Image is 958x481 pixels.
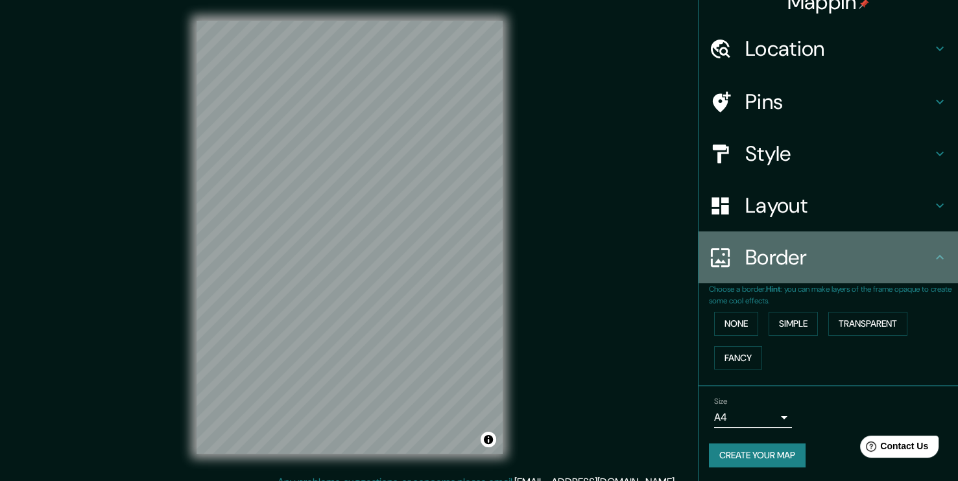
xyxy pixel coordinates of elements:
h4: Style [745,141,932,167]
div: Pins [699,76,958,128]
button: Transparent [828,312,907,336]
div: Border [699,231,958,283]
h4: Border [745,244,932,270]
button: None [714,312,758,336]
h4: Layout [745,193,932,218]
h4: Pins [745,89,932,115]
div: A4 [714,407,792,428]
h4: Location [745,36,932,62]
button: Simple [769,312,818,336]
div: Style [699,128,958,180]
button: Create your map [709,443,806,467]
button: Toggle attribution [481,432,496,447]
p: Choose a border. : you can make layers of the frame opaque to create some cool effects. [709,283,958,307]
div: Layout [699,180,958,231]
iframe: Help widget launcher [843,430,944,467]
canvas: Map [197,21,503,454]
button: Fancy [714,346,762,370]
label: Size [714,396,728,407]
b: Hint [766,284,781,294]
div: Location [699,23,958,75]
